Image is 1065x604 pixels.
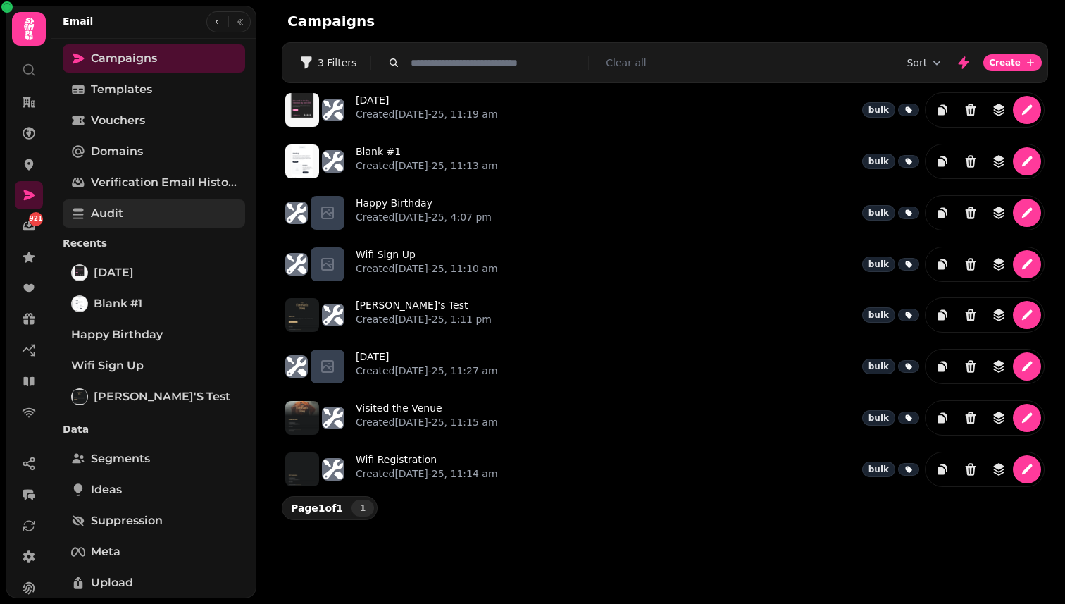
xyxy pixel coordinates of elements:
a: Visited the VenueCreated[DATE]-25, 11:15 am [356,401,498,435]
span: Upload [91,574,133,591]
p: Data [63,417,245,442]
div: bulk [862,257,895,272]
button: Delete [957,96,985,124]
span: Campaigns [91,50,157,67]
a: Wifi Sign Up [63,352,245,380]
span: Happy Birthday [71,326,163,343]
button: edit [1013,301,1041,329]
button: revisions [985,250,1013,278]
img: Jack's Test [73,390,87,404]
button: revisions [985,301,1013,329]
div: bulk [862,410,895,426]
button: edit [1013,96,1041,124]
button: Delete [957,147,985,175]
span: Domains [91,143,143,160]
a: 921 [15,212,43,240]
span: Vouchers [91,112,145,129]
p: Created [DATE]-25, 11:27 am [356,364,498,378]
a: Jack's Test[PERSON_NAME]'s Test [63,383,245,411]
button: edit [1013,147,1041,175]
button: Sort [907,56,944,70]
a: Blank #1Created[DATE]-25, 11:13 am [356,144,498,178]
span: [DATE] [94,264,134,281]
a: Wifi Sign UpCreated[DATE]-25, 11:10 am [356,247,498,281]
a: [PERSON_NAME]'s TestCreated[DATE]-25, 1:11 pm [356,298,492,332]
button: edit [1013,250,1041,278]
span: Ideas [91,481,122,498]
img: aHR0cHM6Ly9zdGFtcGVkZS1zZXJ2aWNlLXByb2QtdGVtcGxhdGUtcHJldmlld3MuczMuZXUtd2VzdC0xLmFtYXpvbmF3cy5jb... [285,298,319,332]
button: Delete [957,199,985,227]
a: [DATE]Created[DATE]-25, 11:19 am [356,93,498,127]
button: duplicate [928,96,957,124]
button: revisions [985,199,1013,227]
a: Meta [63,538,245,566]
a: Vouchers [63,106,245,135]
a: Ideas [63,476,245,504]
p: Created [DATE]-25, 11:13 am [356,159,498,173]
p: Page 1 of 1 [285,501,349,515]
span: Suppression [91,512,163,529]
span: [PERSON_NAME]'s Test [94,388,230,405]
button: Delete [957,455,985,483]
button: duplicate [928,404,957,432]
a: Blank #1Blank #1 [63,290,245,318]
button: revisions [985,455,1013,483]
p: Created [DATE]-25, 11:10 am [356,261,498,276]
span: Wifi Sign Up [71,357,144,374]
button: Create [983,54,1042,71]
span: 1 [357,504,368,512]
p: Recents [63,230,245,256]
span: Blank #1 [94,295,142,312]
span: Verification email history [91,174,237,191]
a: Campaigns [63,44,245,73]
p: Created [DATE]-25, 1:11 pm [356,312,492,326]
span: Templates [91,81,152,98]
span: Create [989,58,1021,67]
img: aHR0cHM6Ly9zdGFtcGVkZS1zZXJ2aWNlLXByb2QtdGVtcGxhdGUtcHJldmlld3MuczMuZXUtd2VzdC0xLmFtYXpvbmF3cy5jb... [285,452,319,486]
button: revisions [985,404,1013,432]
p: Created [DATE]-25, 11:14 am [356,467,498,481]
button: revisions [985,147,1013,175]
button: Delete [957,352,985,381]
button: Delete [957,250,985,278]
span: 3 Filters [318,58,356,68]
button: revisions [985,352,1013,381]
a: Templates [63,75,245,104]
p: Created [DATE]-25, 11:15 am [356,415,498,429]
button: edit [1013,352,1041,381]
a: Segments [63,445,245,473]
p: Created [DATE]-25, 11:19 am [356,107,498,121]
a: Wifi RegistrationCreated[DATE]-25, 11:14 am [356,452,498,486]
button: revisions [985,96,1013,124]
button: duplicate [928,250,957,278]
img: Valentine's Day [73,266,87,280]
img: aHR0cHM6Ly9zdGFtcGVkZS1zZXJ2aWNlLXByb2QtdGVtcGxhdGUtcHJldmlld3MuczMuZXUtd2VzdC0xLmFtYXpvbmF3cy5jb... [285,93,319,127]
div: bulk [862,102,895,118]
a: Domains [63,137,245,166]
a: Happy Birthday [63,321,245,349]
div: bulk [862,359,895,374]
button: edit [1013,455,1041,483]
button: duplicate [928,301,957,329]
button: Delete [957,404,985,432]
a: [DATE]Created[DATE]-25, 11:27 am [356,350,498,383]
div: bulk [862,462,895,477]
button: Delete [957,301,985,329]
button: duplicate [928,199,957,227]
div: bulk [862,307,895,323]
a: Suppression [63,507,245,535]
img: aHR0cHM6Ly9zdGFtcGVkZS1zZXJ2aWNlLXByb2QtdGVtcGxhdGUtcHJldmlld3MuczMuZXUtd2VzdC0xLmFtYXpvbmF3cy5jb... [285,401,319,435]
button: Clear all [606,56,646,70]
button: 1 [351,500,374,517]
button: 3 Filters [288,51,368,74]
button: edit [1013,199,1041,227]
button: duplicate [928,147,957,175]
span: Meta [91,543,120,560]
p: Created [DATE]-25, 4:07 pm [356,210,492,224]
a: Upload [63,569,245,597]
div: bulk [862,205,895,221]
nav: Pagination [351,500,374,517]
span: Segments [91,450,150,467]
a: Happy BirthdayCreated[DATE]-25, 4:07 pm [356,196,492,230]
h2: Email [63,14,93,28]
